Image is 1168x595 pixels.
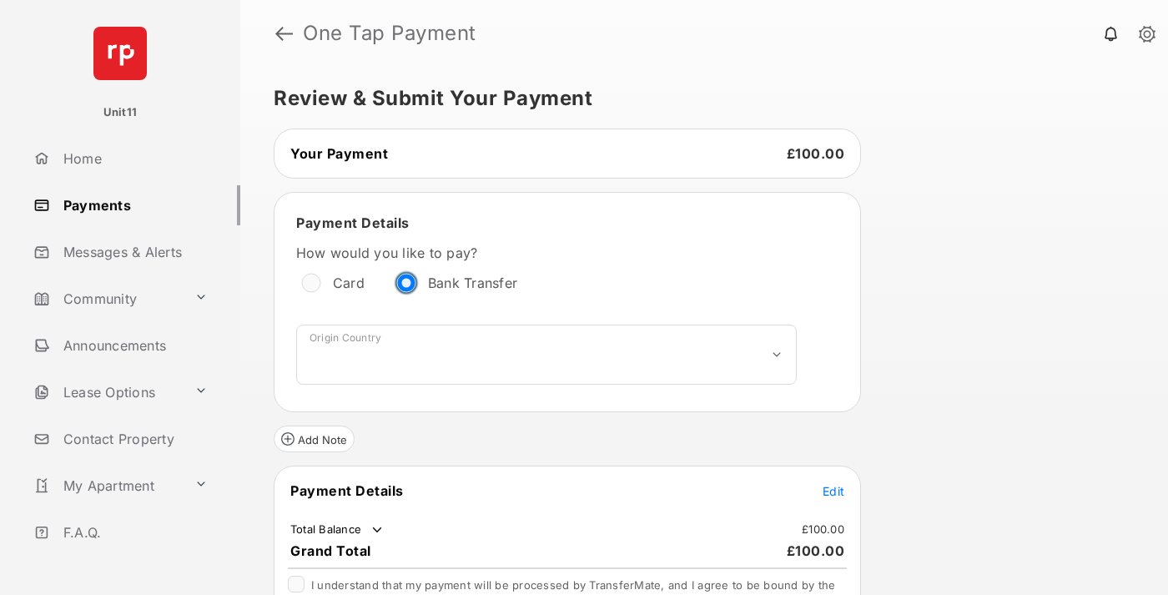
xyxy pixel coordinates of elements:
td: Total Balance [289,522,385,538]
button: Add Note [274,426,355,452]
a: F.A.Q. [27,512,240,552]
a: Contact Property [27,419,240,459]
label: Card [333,275,365,291]
a: My Apartment [27,466,188,506]
p: Unit11 [103,104,138,121]
strong: One Tap Payment [303,23,476,43]
span: £100.00 [787,542,845,559]
td: £100.00 [801,522,845,537]
a: Messages & Alerts [27,232,240,272]
span: Payment Details [296,214,410,231]
h5: Review & Submit Your Payment [274,88,1121,108]
a: Announcements [27,325,240,366]
a: Payments [27,185,240,225]
button: Edit [823,482,844,499]
span: Edit [823,484,844,498]
a: Home [27,139,240,179]
span: Payment Details [290,482,404,499]
span: Grand Total [290,542,371,559]
label: How would you like to pay? [296,245,797,261]
span: Your Payment [290,145,388,162]
label: Bank Transfer [428,275,517,291]
span: £100.00 [787,145,845,162]
img: svg+xml;base64,PHN2ZyB4bWxucz0iaHR0cDovL3d3dy53My5vcmcvMjAwMC9zdmciIHdpZHRoPSI2NCIgaGVpZ2h0PSI2NC... [93,27,147,80]
a: Community [27,279,188,319]
a: Lease Options [27,372,188,412]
